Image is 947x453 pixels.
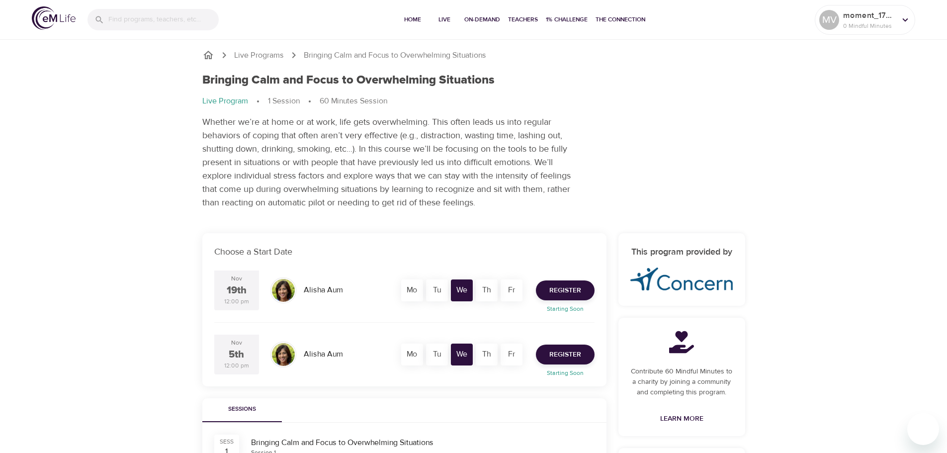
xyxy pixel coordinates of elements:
p: Bringing Calm and Focus to Overwhelming Situations [304,50,486,61]
a: Learn More [656,410,707,428]
div: Fr [501,279,522,301]
img: concern-logo%20%281%29.png [630,268,733,291]
button: Register [536,345,595,364]
div: Nov [231,274,242,283]
div: Fr [501,344,522,365]
p: 1 Session [268,95,300,107]
div: Th [476,279,498,301]
span: Live [432,14,456,25]
p: Starting Soon [530,368,601,377]
span: The Connection [596,14,645,25]
p: moment_1760114776 [843,9,896,21]
nav: breadcrumb [202,95,745,107]
div: MV [819,10,839,30]
button: Register [536,280,595,300]
div: SESS [220,438,234,446]
div: Mo [401,344,423,365]
div: Tu [426,344,448,365]
div: Tu [426,279,448,301]
span: Register [549,349,581,361]
p: Live Program [202,95,248,107]
div: 19th [227,283,247,298]
span: Sessions [208,404,276,415]
h6: This program provided by [630,245,733,260]
span: On-Demand [464,14,500,25]
p: Starting Soon [530,304,601,313]
p: 60 Minutes Session [320,95,387,107]
div: Alisha Aum [300,345,392,364]
div: We [451,344,473,365]
div: Bringing Calm and Focus to Overwhelming Situations [251,437,595,449]
input: Find programs, teachers, etc... [108,9,219,30]
img: logo [32,6,76,30]
div: Nov [231,339,242,347]
nav: breadcrumb [202,49,745,61]
div: Th [476,344,498,365]
span: Home [401,14,425,25]
div: 12:00 pm [224,297,249,306]
span: Learn More [660,413,703,425]
p: Whether we’re at home or at work, life gets overwhelming. This often leads us into regular behavi... [202,115,575,209]
div: We [451,279,473,301]
iframe: Button to launch messaging window [907,413,939,445]
div: 5th [229,348,244,362]
span: 1% Challenge [546,14,588,25]
div: Alisha Aum [300,280,392,300]
div: 12:00 pm [224,362,249,370]
p: Contribute 60 Mindful Minutes to a charity by joining a community and completing this program. [630,366,733,398]
a: Live Programs [234,50,284,61]
span: Teachers [508,14,538,25]
p: 0 Mindful Minutes [843,21,896,30]
div: Mo [401,279,423,301]
p: Choose a Start Date [214,245,595,259]
span: Register [549,284,581,297]
h1: Bringing Calm and Focus to Overwhelming Situations [202,73,495,88]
